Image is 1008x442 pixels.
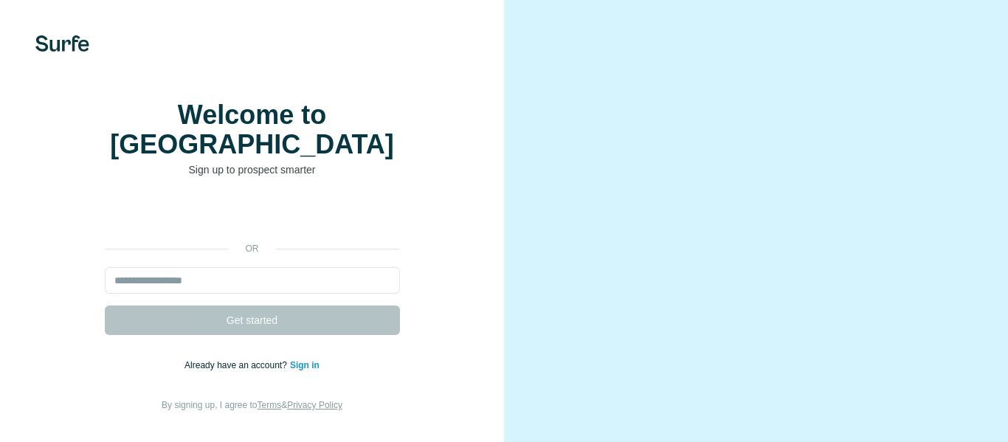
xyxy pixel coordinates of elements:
[287,400,342,410] a: Privacy Policy
[105,162,400,177] p: Sign up to prospect smarter
[105,100,400,159] h1: Welcome to [GEOGRAPHIC_DATA]
[229,242,276,255] p: or
[184,360,290,370] span: Already have an account?
[258,400,282,410] a: Terms
[97,199,407,232] iframe: Sign in with Google Button
[35,35,89,52] img: Surfe's logo
[162,400,342,410] span: By signing up, I agree to &
[290,360,320,370] a: Sign in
